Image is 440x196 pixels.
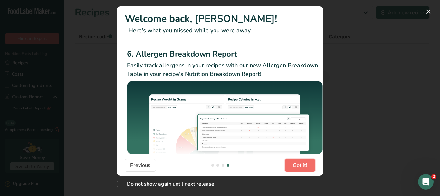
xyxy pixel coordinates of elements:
[285,159,315,172] button: Got it!
[293,161,307,169] span: Got it!
[127,48,323,60] h2: 6. Allergen Breakdown Report
[125,12,315,26] h1: Welcome back, [PERSON_NAME]!
[130,161,150,169] span: Previous
[418,174,434,190] iframe: Intercom live chat
[125,26,315,35] p: Here's what you missed while you were away.
[127,61,323,78] p: Easily track allergens in your recipes with our new Allergen Breakdown Table in your recipe's Nut...
[123,181,214,187] span: Do not show again until next release
[431,174,436,179] span: 2
[127,81,323,157] img: Allergen Breakdown Report
[125,159,156,172] button: Previous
